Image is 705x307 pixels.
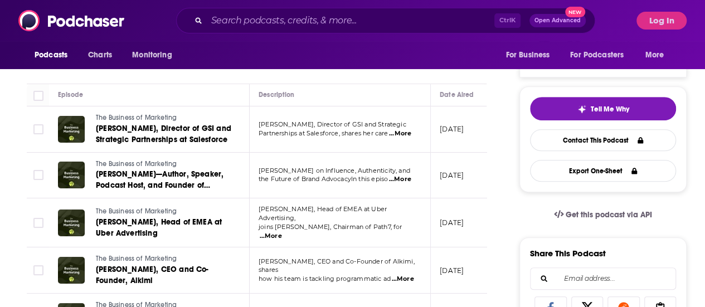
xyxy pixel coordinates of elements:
[529,14,586,27] button: Open AdvancedNew
[96,114,177,121] span: The Business of Marketing
[259,275,391,282] span: how his team is tackling programmatic ad
[259,120,406,128] span: [PERSON_NAME], Director of GSI and Strategic
[259,257,415,274] span: [PERSON_NAME], CEO and Co-Founder of Alkimi, shares
[638,45,678,66] button: open menu
[176,8,595,33] div: Search podcasts, credits, & more...
[565,7,585,17] span: New
[81,45,119,66] a: Charts
[96,254,240,264] a: The Business of Marketing
[259,88,294,101] div: Description
[566,210,652,220] span: Get this podcast via API
[530,97,676,120] button: tell me why sparkleTell Me Why
[440,170,464,180] p: [DATE]
[577,105,586,114] img: tell me why sparkle
[259,129,388,137] span: Partnerships at Salesforce, shares her care
[27,45,82,66] button: open menu
[96,160,177,168] span: The Business of Marketing
[563,45,640,66] button: open menu
[96,169,240,191] a: [PERSON_NAME]—Author, Speaker, Podcast Host, and Founder of Membership World and Employfluence
[96,217,240,239] a: [PERSON_NAME], Head of EMEA at Uber Advertising
[96,217,222,238] span: [PERSON_NAME], Head of EMEA at Uber Advertising
[539,268,667,289] input: Email address...
[440,88,474,101] div: Date Aired
[530,129,676,151] a: Contact This Podcast
[591,105,629,114] span: Tell Me Why
[391,275,414,284] span: ...More
[530,160,676,182] button: Export One-Sheet
[96,265,208,285] span: [PERSON_NAME], CEO and Co-Founder, Alkimi
[35,47,67,63] span: Podcasts
[124,45,186,66] button: open menu
[96,159,240,169] a: The Business of Marketing
[96,124,231,144] span: [PERSON_NAME], Director of GSI and Strategic Partnerships at Salesforce
[530,248,606,259] h3: Share This Podcast
[389,129,411,138] span: ...More
[33,265,43,275] span: Toggle select row
[18,10,125,31] img: Podchaser - Follow, Share and Rate Podcasts
[259,167,410,174] span: [PERSON_NAME] on Influence, Authenticity, and
[570,47,624,63] span: For Podcasters
[530,267,676,290] div: Search followers
[33,124,43,134] span: Toggle select row
[96,207,240,217] a: The Business of Marketing
[259,205,387,222] span: [PERSON_NAME], Head of EMEA at Uber Advertising,
[96,255,177,262] span: The Business of Marketing
[207,12,494,30] input: Search podcasts, credits, & more...
[505,47,550,63] span: For Business
[498,45,563,66] button: open menu
[33,218,43,228] span: Toggle select row
[96,169,240,201] span: [PERSON_NAME]—Author, Speaker, Podcast Host, and Founder of Membership World and Employfluence
[88,47,112,63] span: Charts
[96,113,240,123] a: The Business of Marketing
[58,88,83,101] div: Episode
[440,266,464,275] p: [DATE]
[494,13,521,28] span: Ctrl K
[132,47,172,63] span: Monitoring
[96,123,240,145] a: [PERSON_NAME], Director of GSI and Strategic Partnerships at Salesforce
[260,232,282,241] span: ...More
[534,18,581,23] span: Open Advanced
[33,170,43,180] span: Toggle select row
[96,264,240,286] a: [PERSON_NAME], CEO and Co-Founder, Alkimi
[389,175,411,184] span: ...More
[259,175,388,183] span: the Future of Brand AdvocacyIn this episo
[636,12,687,30] button: Log In
[440,218,464,227] p: [DATE]
[259,223,402,231] span: joins [PERSON_NAME], Chairman of Path7, for
[545,201,661,228] a: Get this podcast via API
[645,47,664,63] span: More
[440,124,464,134] p: [DATE]
[96,207,177,215] span: The Business of Marketing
